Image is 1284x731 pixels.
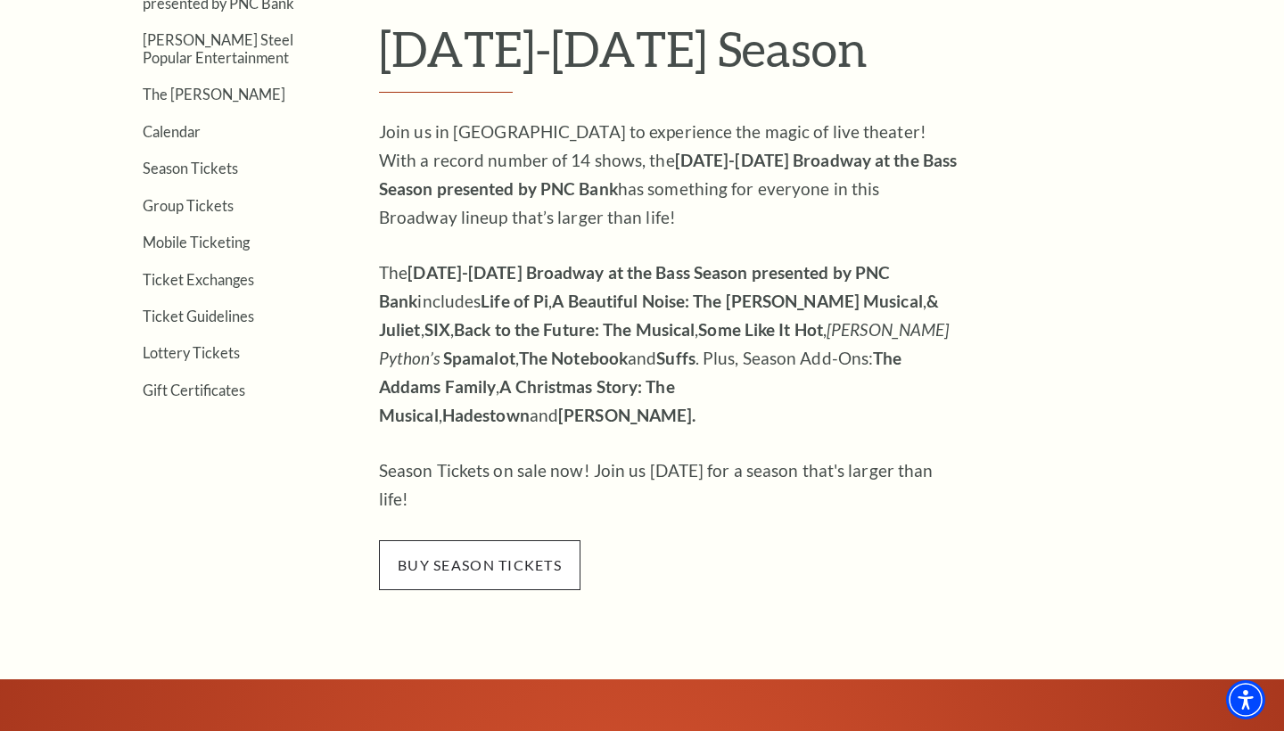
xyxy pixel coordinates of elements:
strong: Life of Pi [481,291,548,311]
strong: Back to the Future: The Musical [454,319,695,340]
strong: Hadestown [442,405,530,425]
h1: [DATE]-[DATE] Season [379,20,1195,93]
strong: [DATE]-[DATE] Broadway at the Bass Season presented by PNC Bank [379,262,890,311]
p: The includes , , , , , , , and . Plus, Season Add-Ons: , , and [379,259,959,430]
em: [PERSON_NAME] Python’s [379,319,949,368]
a: [PERSON_NAME] Steel Popular Entertainment [143,31,293,65]
strong: A Christmas Story: The Musical [379,376,675,425]
a: Calendar [143,123,201,140]
a: Group Tickets [143,197,234,214]
a: Lottery Tickets [143,344,240,361]
strong: Some Like It Hot [698,319,823,340]
a: Gift Certificates [143,382,245,398]
strong: Suffs [656,348,695,368]
strong: Spamalot [443,348,515,368]
strong: The Addams Family [379,348,901,397]
a: buy season tickets [379,554,580,574]
p: Season Tickets on sale now! Join us [DATE] for a season that's larger than life! [379,456,959,513]
strong: [DATE]-[DATE] Broadway at the Bass Season presented by PNC Bank [379,150,957,199]
strong: A Beautiful Noise: The [PERSON_NAME] Musical [552,291,922,311]
a: Season Tickets [143,160,238,177]
p: Join us in [GEOGRAPHIC_DATA] to experience the magic of live theater! With a record number of 14 ... [379,118,959,232]
strong: [PERSON_NAME]. [558,405,695,425]
a: Mobile Ticketing [143,234,250,251]
strong: SIX [424,319,450,340]
strong: & Juliet [379,291,939,340]
a: The [PERSON_NAME] [143,86,285,103]
div: Accessibility Menu [1226,680,1265,719]
span: buy season tickets [379,540,580,590]
a: Ticket Exchanges [143,271,254,288]
strong: The Notebook [519,348,628,368]
a: Ticket Guidelines [143,308,254,324]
